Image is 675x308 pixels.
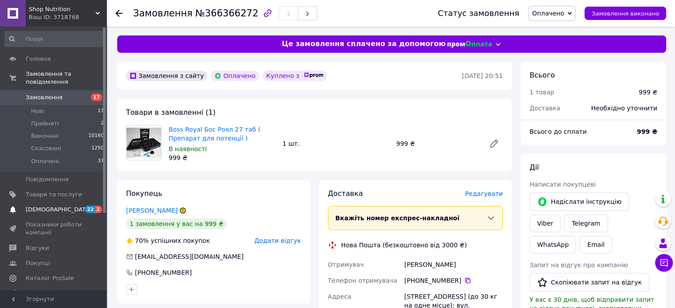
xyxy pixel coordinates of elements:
[126,218,227,229] div: 1 замовлення у вас на 999 ₴
[135,253,244,260] span: [EMAIL_ADDRESS][DOMAIN_NAME]
[263,70,328,81] div: Куплено з
[31,157,59,165] span: Оплачені
[85,206,95,213] span: 22
[31,132,59,140] span: Виконані
[328,189,363,198] span: Доставка
[529,71,555,79] span: Всього
[26,221,82,237] span: Показники роботи компанії
[91,144,104,152] span: 1250
[115,9,122,18] div: Повернутися назад
[29,13,107,21] div: Ваш ID: 3718768
[279,137,392,150] div: 1 шт.
[101,120,104,128] span: 2
[529,273,649,292] button: Скопіювати запит на відгук
[529,163,539,172] span: Дії
[31,107,44,115] span: Нові
[29,5,95,13] span: Shop Nutrition
[328,277,397,284] span: Телефон отримувача
[31,144,61,152] span: Скасовані
[98,107,104,115] span: 17
[126,236,210,245] div: успішних покупок
[126,189,162,198] span: Покупець
[126,108,216,117] span: Товари в замовленні (1)
[133,8,193,19] span: Замовлення
[26,55,51,63] span: Головна
[169,145,207,152] span: В наявності
[26,175,69,183] span: Повідомлення
[529,261,628,269] span: Запит на відгук про компанію
[169,153,275,162] div: 999 ₴
[529,236,576,253] a: WhatsApp
[529,181,596,188] span: Написати покупцеві
[31,120,59,128] span: Прийняті
[637,128,657,135] b: 999 ₴
[26,259,50,267] span: Покупці
[88,132,104,140] span: 10160
[4,31,105,47] input: Пошук
[126,70,207,81] div: Замовлення з сайту
[529,89,554,96] span: 1 товар
[95,206,102,213] span: 2
[639,88,657,97] div: 999 ₴
[462,72,503,79] time: [DATE] 20:51
[282,39,446,49] span: Це замовлення сплачено за допомогою
[586,98,663,118] div: Необхідно уточнити
[26,206,91,214] span: [DEMOGRAPHIC_DATA]
[328,261,364,268] span: Отримувач
[26,244,49,252] span: Відгуки
[564,214,608,232] a: Telegram
[304,73,324,78] img: prom
[529,192,629,211] button: Надіслати інструкцію
[254,237,301,244] span: Додати відгук
[126,207,178,214] a: [PERSON_NAME]
[169,126,261,142] a: Boss Royal Бос Роял 27 таб ( Препарат для потенції )
[580,236,612,253] button: Email
[26,274,74,282] span: Каталог ProSale
[339,241,469,250] div: Нова Пошта (безкоштовно від 3000 ₴)
[211,70,259,81] div: Оплачено
[485,135,503,152] a: Редагувати
[438,9,519,18] div: Статус замовлення
[336,214,460,222] span: Вкажіть номер експрес-накладної
[91,94,102,101] span: 17
[134,268,193,277] div: [PHONE_NUMBER]
[328,293,351,300] span: Адреса
[529,128,587,135] span: Всього до сплати
[465,190,503,197] span: Редагувати
[126,128,161,158] img: Boss Royal Бос Роял 27 таб ( Препарат для потенції )
[404,276,503,285] div: [PHONE_NUMBER]
[135,237,149,244] span: 70%
[195,8,258,19] span: №366366272
[26,289,56,297] span: Аналітика
[403,257,505,273] div: [PERSON_NAME]
[532,10,564,17] span: Оплачено
[393,137,482,150] div: 999 ₴
[592,10,659,17] span: Замовлення виконано
[26,94,63,101] span: Замовлення
[529,214,561,232] a: Viber
[529,105,560,112] span: Доставка
[655,254,673,272] button: Чат з покупцем
[98,157,104,165] span: 37
[26,70,107,86] span: Замовлення та повідомлення
[26,191,82,199] span: Товари та послуги
[584,7,666,20] button: Замовлення виконано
